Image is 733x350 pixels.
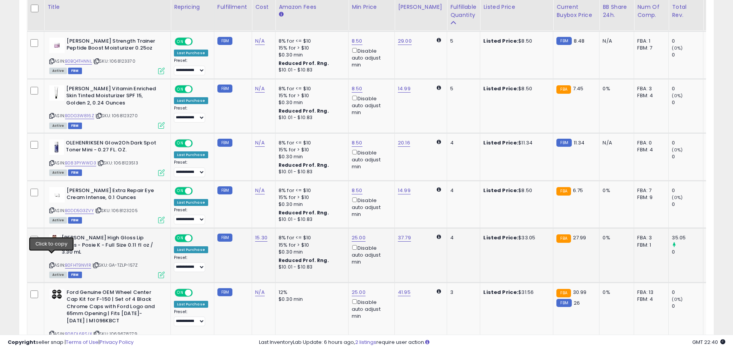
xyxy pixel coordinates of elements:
[66,139,159,156] b: OLEHENRIKSEN Glow2Oh Dark Spot Toner Mini - 0.27 FL. OZ.
[49,139,64,155] img: 31Q-+M64Q3L._SL40_.jpg
[279,108,329,114] b: Reduced Prof. Rng.
[483,139,547,146] div: $11.34
[66,338,99,346] a: Terms of Use
[279,216,342,223] div: $10.01 - $10.83
[93,58,135,64] span: | SKU: 1068123370
[174,106,208,123] div: Preset:
[174,58,208,75] div: Preset:
[255,37,264,45] a: N/A
[556,289,571,297] small: FBA
[67,289,160,327] b: Ford Genuine OEM Wheel Center Cap Kit for F-150 | Set of 4 Black Chrome Caps with Ford Logo and 6...
[68,123,82,129] span: FBM
[352,46,389,69] div: Disable auto adjust min
[556,139,571,147] small: FBM
[483,3,550,11] div: Listed Price
[637,289,663,296] div: FBA: 13
[174,3,211,11] div: Repricing
[692,338,725,346] span: 2025-09-8 22:40 GMT
[352,298,389,320] div: Disable auto adjust min
[255,3,272,11] div: Cost
[65,262,91,269] a: B0FHT9NV1R
[49,234,165,277] div: ASIN:
[573,289,587,296] span: 30.99
[637,139,663,146] div: FBA: 0
[279,146,342,153] div: 15% for > $10
[352,37,362,45] a: 8.50
[637,296,663,303] div: FBM: 4
[573,187,583,194] span: 6.75
[603,139,628,146] div: N/A
[672,3,700,19] div: Total Rev.
[279,289,342,296] div: 12%
[603,289,628,296] div: 0%
[279,92,342,99] div: 15% for > $10
[255,234,267,242] a: 15.30
[450,38,474,45] div: 5
[174,199,208,206] div: Last Purchase
[603,187,628,194] div: 0%
[556,187,571,196] small: FBA
[556,299,571,307] small: FBM
[217,3,249,11] div: Fulfillment
[255,85,264,93] a: N/A
[672,99,703,106] div: 0
[175,187,185,194] span: ON
[483,139,518,146] b: Listed Price:
[672,289,703,296] div: 0
[174,207,208,225] div: Preset:
[49,187,65,202] img: 11pw2jeEhJL._SL40_.jpg
[637,3,665,19] div: Num of Comp.
[66,85,160,109] b: [PERSON_NAME] Vitamin Enriched Skin Tinted Moisturizer SPF 15, Golden 2, 0.24 Ounces
[398,289,411,296] a: 41.95
[352,148,389,171] div: Disable auto adjust min
[255,289,264,296] a: N/A
[175,235,185,242] span: ON
[255,139,264,147] a: N/A
[637,146,663,153] div: FBM: 4
[279,45,342,51] div: 15% for > $10
[192,86,204,92] span: OFF
[174,97,208,104] div: Last Purchase
[255,187,264,194] a: N/A
[279,234,342,241] div: 8% for <= $10
[603,85,628,92] div: 0%
[637,234,663,241] div: FBA: 3
[62,234,155,258] b: [PERSON_NAME] High Gloss Lip Gloss - Posie K - Full Size 0.11 fl oz / 3.30 mL
[672,45,683,51] small: (0%)
[672,139,703,146] div: 0
[556,37,571,45] small: FBM
[49,187,165,223] div: ASIN:
[603,234,628,241] div: 0%
[279,187,342,194] div: 8% for <= $10
[352,139,362,147] a: 8.50
[279,201,342,208] div: $0.30 min
[483,38,547,45] div: $8.50
[352,196,389,218] div: Disable auto adjust min
[279,153,342,160] div: $0.30 min
[65,113,94,119] a: B0DG3W816Z
[279,209,329,216] b: Reduced Prof. Rng.
[352,94,389,116] div: Disable auto adjust min
[8,339,134,346] div: seller snap | |
[279,242,342,249] div: 15% for > $10
[672,93,683,99] small: (0%)
[279,99,342,106] div: $0.30 min
[603,38,628,45] div: N/A
[95,113,138,119] span: | SKU: 1068123270
[49,68,67,74] span: All listings currently available for purchase on Amazon
[192,235,204,242] span: OFF
[355,338,376,346] a: 2 listings
[637,38,663,45] div: FBA: 1
[47,3,167,11] div: Title
[672,187,703,194] div: 0
[672,194,683,201] small: (0%)
[67,38,160,54] b: [PERSON_NAME] Strength Trainer Peptide Boost Moisturizer 0.25oz
[483,37,518,45] b: Listed Price:
[672,85,703,92] div: 0
[92,262,138,268] span: | SKU: GA-TZLP-157Z
[672,51,703,58] div: 0
[279,51,342,58] div: $0.30 min
[483,187,518,194] b: Listed Price:
[483,289,518,296] b: Listed Price:
[279,169,342,175] div: $10.01 - $10.83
